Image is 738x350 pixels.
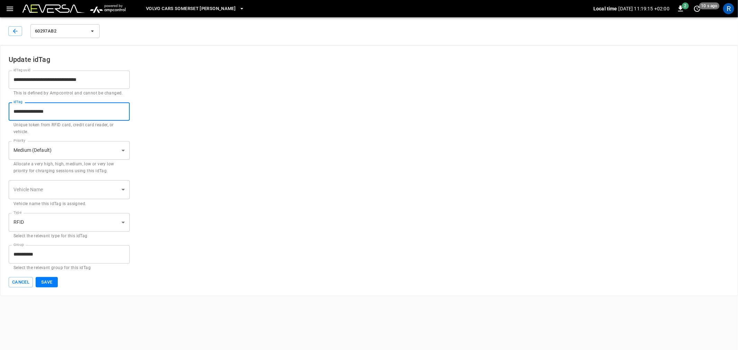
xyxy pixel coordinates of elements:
[22,4,85,13] img: Customer Logo
[593,5,617,12] p: Local time
[723,3,734,14] div: profile-icon
[13,233,125,240] p: Select the relevant type for this idTag
[9,141,130,160] div: Medium (Default)
[619,5,669,12] p: [DATE] 11:19:15 +02:00
[692,3,703,14] button: set refresh interval
[699,2,720,9] span: 10 s ago
[682,2,689,9] span: 2
[13,242,24,248] label: Group
[143,2,247,16] button: Volvo Cars Somerset [PERSON_NAME]
[13,99,22,105] label: idTag
[35,27,86,35] span: 60297AB2
[30,24,100,38] button: 60297AB2
[13,161,125,175] p: Allocate a very high, high, medium, low or very low priority for chrarging sessions using this id...
[88,2,128,15] img: ampcontrol.io logo
[13,265,125,271] p: Select the relevant group for this idTag
[13,90,125,97] p: This is defined by Ampcontrol and cannot be changed.
[13,138,26,144] label: Priority
[146,5,236,13] span: Volvo Cars Somerset [PERSON_NAME]
[9,54,729,65] h6: Update idTag
[36,277,58,288] button: Save
[9,277,33,288] button: Cancel
[13,122,125,136] p: Unique token from RFID card, credit card reader, or vehicle.
[13,67,30,73] label: idTag uuid
[9,213,130,232] div: RFID
[13,210,21,215] label: Type
[13,201,125,208] p: Vehicle name this idTag is assigned.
